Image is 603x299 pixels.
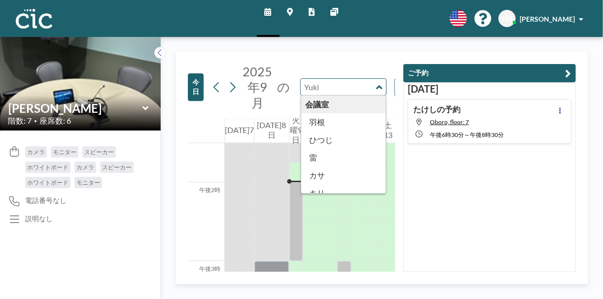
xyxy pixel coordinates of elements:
[8,101,142,115] input: ユキ
[76,164,94,171] font: カメラ
[76,179,100,186] font: モニター
[257,120,286,139] font: [DATE]8日
[27,179,69,186] font: ホワイトボード
[16,9,52,29] img: 組織ロゴ
[188,73,204,101] button: 今日
[277,79,290,94] font: の
[309,153,317,162] font: 雷
[502,14,512,23] font: TM
[305,100,329,109] font: 会議室
[430,131,464,138] font: 午後6時30分
[34,118,37,124] font: •
[309,188,325,198] font: キリ
[309,170,325,180] font: カサ
[430,118,469,126] span: このリソースは存在しないか無効になっています。確認してください
[25,214,53,223] font: 説明なし
[192,78,199,96] font: 今日
[27,164,69,171] font: ホワイトボード
[225,125,254,134] font: [DATE]7
[309,135,333,144] font: ひつじ
[470,131,504,138] font: 午後8時30分
[464,131,470,138] font: ～
[384,120,393,139] font: 土 13
[309,117,325,127] font: 羽根
[520,15,575,23] font: [PERSON_NAME]
[102,164,132,171] font: スピーカー
[403,64,576,82] button: ご予約
[301,79,376,95] input: Yuki
[39,116,71,125] font: 座席数: 6
[395,79,480,96] div: オプションを検索
[8,116,32,125] font: 階数: 7
[27,148,45,156] font: カメラ
[199,186,220,194] font: 午後2時
[243,64,272,110] font: 2025年9月
[25,196,67,204] font: 電話番号なし
[53,148,76,156] font: モニター
[290,115,302,144] font: 火曜9日
[413,104,461,114] font: たけしの予約
[408,68,429,77] font: ご予約
[199,265,220,272] font: 午後3時
[408,83,438,95] font: [DATE]
[84,148,114,156] font: スピーカー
